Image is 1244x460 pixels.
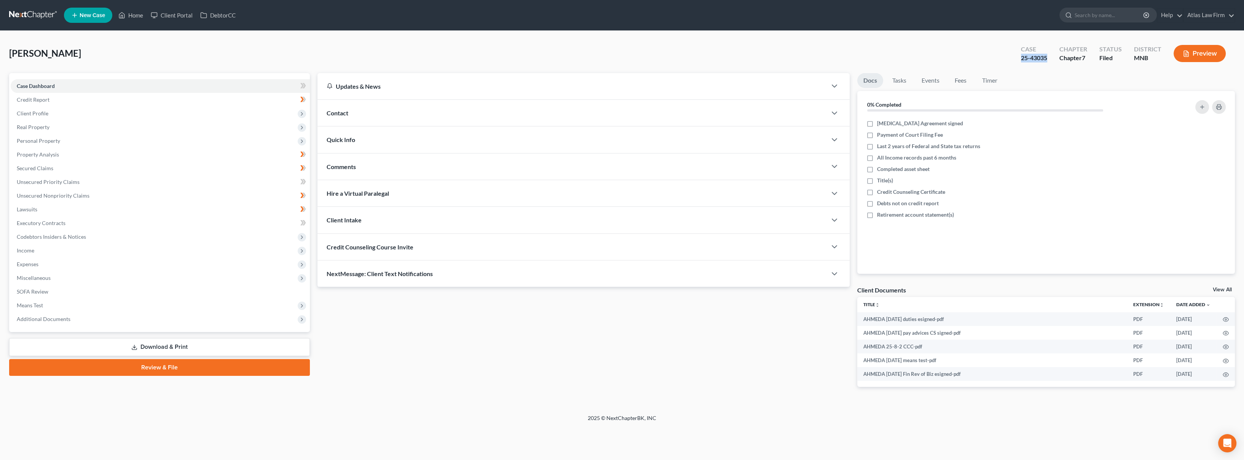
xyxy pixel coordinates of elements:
[915,73,946,88] a: Events
[1213,287,1232,292] a: View All
[1021,54,1047,62] div: 25-43035
[17,220,65,226] span: Executory Contracts
[877,211,954,219] span: Retirement account statement(s)
[11,203,310,216] a: Lawsuits
[1082,54,1085,61] span: 7
[327,82,818,90] div: Updates & News
[11,161,310,175] a: Secured Claims
[1170,312,1217,326] td: [DATE]
[863,302,880,307] a: Titleunfold_more
[17,137,60,144] span: Personal Property
[9,338,310,356] a: Download & Print
[9,359,310,376] a: Review & File
[877,200,939,207] span: Debts not on credit report
[1170,367,1217,381] td: [DATE]
[976,73,1003,88] a: Timer
[1059,45,1087,54] div: Chapter
[327,243,413,251] span: Credit Counseling Course Invite
[1075,8,1144,22] input: Search by name...
[1176,302,1211,307] a: Date Added expand_more
[9,48,81,59] span: [PERSON_NAME]
[17,233,86,240] span: Codebtors Insiders & Notices
[1134,45,1161,54] div: District
[877,165,930,173] span: Completed asset sheet
[1127,340,1170,353] td: PDF
[147,8,196,22] a: Client Portal
[17,151,59,158] span: Property Analysis
[877,188,945,196] span: Credit Counseling Certificate
[11,148,310,161] a: Property Analysis
[327,190,389,197] span: Hire a Virtual Paralegal
[17,110,48,117] span: Client Profile
[1127,353,1170,367] td: PDF
[857,73,883,88] a: Docs
[17,165,53,171] span: Secured Claims
[867,101,901,108] strong: 0% Completed
[1099,45,1122,54] div: Status
[1170,326,1217,340] td: [DATE]
[857,340,1128,353] td: AHMEDA 25-8-2 CCC-pdf
[857,367,1128,381] td: AHMEDA [DATE] Fin Rev of Biz esigned-pdf
[17,247,34,254] span: Income
[327,216,362,224] span: Client Intake
[1218,434,1236,452] div: Open Intercom Messenger
[1127,367,1170,381] td: PDF
[1183,8,1234,22] a: Atlas Law Firm
[11,189,310,203] a: Unsecured Nonpriority Claims
[875,303,880,307] i: unfold_more
[17,124,49,130] span: Real Property
[80,13,105,18] span: New Case
[877,120,963,127] span: [MEDICAL_DATA] Agreement signed
[1134,54,1161,62] div: MNB
[877,154,956,161] span: All Income records past 6 months
[17,83,55,89] span: Case Dashboard
[1099,54,1122,62] div: Filed
[1170,353,1217,367] td: [DATE]
[17,261,38,267] span: Expenses
[1127,312,1170,326] td: PDF
[11,216,310,230] a: Executory Contracts
[17,302,43,308] span: Means Test
[877,177,893,184] span: Title(s)
[17,179,80,185] span: Unsecured Priority Claims
[877,131,943,139] span: Payment of Court Filing Fee
[11,285,310,299] a: SOFA Review
[1170,340,1217,353] td: [DATE]
[857,312,1128,326] td: AHMEDA [DATE] duties esigned-pdf
[11,175,310,189] a: Unsecured Priority Claims
[17,96,49,103] span: Credit Report
[11,93,310,107] a: Credit Report
[886,73,912,88] a: Tasks
[115,8,147,22] a: Home
[1127,326,1170,340] td: PDF
[949,73,973,88] a: Fees
[17,288,48,295] span: SOFA Review
[857,353,1128,367] td: AHMEDA [DATE] means test-pdf
[327,163,356,170] span: Comments
[857,286,906,294] div: Client Documents
[327,109,348,117] span: Contact
[877,142,980,150] span: Last 2 years of Federal and State tax returns
[857,326,1128,340] td: AHMEDA [DATE] pay advices CS signed-pdf
[1157,8,1183,22] a: Help
[17,192,89,199] span: Unsecured Nonpriority Claims
[1206,303,1211,307] i: expand_more
[1159,303,1164,307] i: unfold_more
[327,270,433,277] span: NextMessage: Client Text Notifications
[1021,45,1047,54] div: Case
[327,136,355,143] span: Quick Info
[1174,45,1226,62] button: Preview
[405,414,839,428] div: 2025 © NextChapterBK, INC
[17,275,51,281] span: Miscellaneous
[11,79,310,93] a: Case Dashboard
[1133,302,1164,307] a: Extensionunfold_more
[196,8,239,22] a: DebtorCC
[17,206,37,212] span: Lawsuits
[17,316,70,322] span: Additional Documents
[1059,54,1087,62] div: Chapter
